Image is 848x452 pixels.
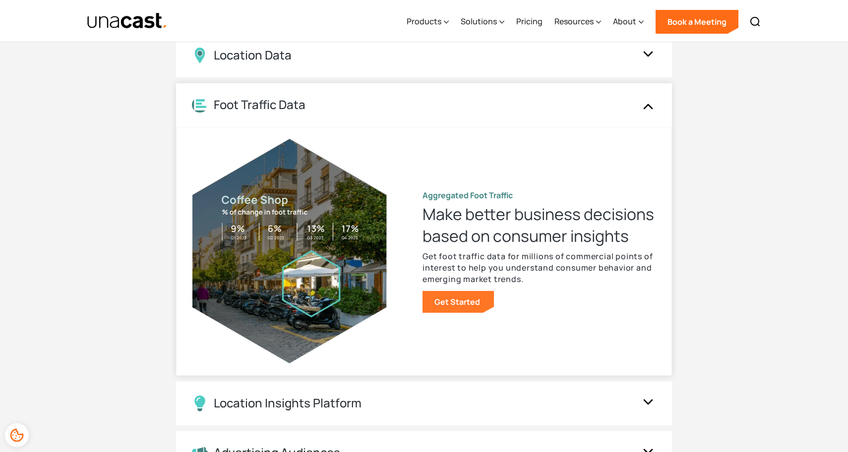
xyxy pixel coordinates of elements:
[5,423,29,447] div: Cookie Preferences
[192,48,208,63] img: Location Data icon
[407,1,449,42] div: Products
[214,48,292,62] div: Location Data
[461,15,497,27] div: Solutions
[423,251,656,285] p: Get foot traffic data for millions of commercial points of interest to help you understand consum...
[214,396,362,410] div: Location Insights Platform
[192,395,208,411] img: Location Insights Platform icon
[423,291,494,313] a: Get Started
[423,203,656,247] h3: Make better business decisions based on consumer insights
[554,15,594,27] div: Resources
[192,97,208,113] img: Location Analytics icon
[461,1,504,42] div: Solutions
[407,15,441,27] div: Products
[656,10,738,34] a: Book a Meeting
[749,16,761,28] img: Search icon
[87,12,168,30] img: Unacast text logo
[613,1,644,42] div: About
[554,1,601,42] div: Resources
[613,15,636,27] div: About
[214,98,305,112] div: Foot Traffic Data
[192,139,387,363] img: visualization with the image of the city of the Location Analytics
[516,1,543,42] a: Pricing
[423,190,513,201] strong: Aggregated Foot Traffic
[87,12,168,30] a: home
